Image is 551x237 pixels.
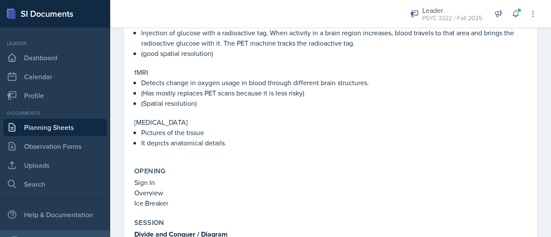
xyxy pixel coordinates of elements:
[134,219,164,227] label: Session
[134,117,527,127] p: [MEDICAL_DATA]
[3,175,107,193] a: Search
[141,77,527,88] p: Detects change in oxygen usage in blood through different brain structures.
[3,49,107,66] a: Dashboard
[141,28,527,48] p: Injection of glucose with a radioactive tag. When activity in a brain region increases, blood tra...
[422,5,482,15] div: Leader
[3,40,107,47] div: Leader
[134,67,527,77] p: fMRI
[134,167,166,175] label: Opening
[3,87,107,104] a: Profile
[3,119,107,136] a: Planning Sheets
[134,177,527,188] p: Sign In
[141,127,527,138] p: Pictures of the tissue
[141,88,527,98] p: (Has mostly replaces PET scans because it is less risky)
[141,48,527,58] p: (good spatial resolution)
[3,206,107,223] div: Help & Documentation
[422,14,482,23] div: PSYC 3322 / Fall 2025
[3,68,107,85] a: Calendar
[134,188,527,198] p: Overview
[3,157,107,174] a: Uploads
[141,138,527,148] p: It depicts anatomical details.
[3,109,107,117] div: Documents
[141,98,527,108] p: (Spatial resolution)
[3,138,107,155] a: Observation Forms
[134,198,527,208] p: Ice Breaker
